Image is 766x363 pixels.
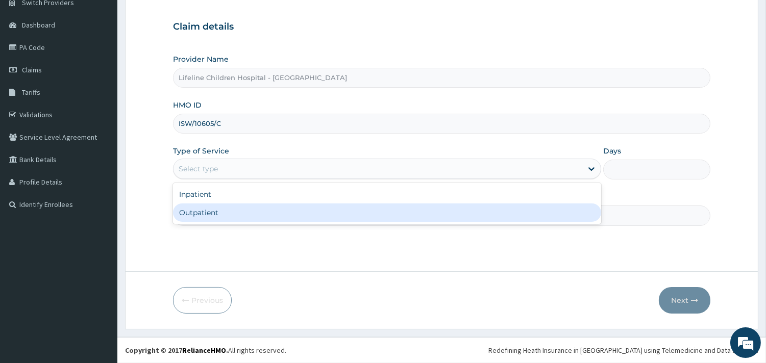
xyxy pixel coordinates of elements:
h3: Claim details [173,21,710,33]
div: Outpatient [173,203,601,222]
div: Chat with us now [53,57,171,70]
label: Provider Name [173,54,229,64]
div: Select type [179,164,218,174]
strong: Copyright © 2017 . [125,346,228,355]
a: RelianceHMO [182,346,226,355]
input: Enter HMO ID [173,114,710,134]
img: d_794563401_company_1708531726252_794563401 [19,51,41,76]
footer: All rights reserved. [117,337,766,363]
span: We're online! [59,114,141,217]
label: HMO ID [173,100,202,110]
div: Redefining Heath Insurance in [GEOGRAPHIC_DATA] using Telemedicine and Data Science! [488,345,758,355]
label: Type of Service [173,146,229,156]
textarea: Type your message and hit 'Enter' [5,249,194,284]
label: Days [603,146,621,156]
div: Inpatient [173,185,601,203]
div: Minimize live chat window [167,5,192,30]
button: Previous [173,287,232,314]
button: Next [659,287,710,314]
span: Tariffs [22,88,40,97]
span: Dashboard [22,20,55,30]
span: Claims [22,65,42,74]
